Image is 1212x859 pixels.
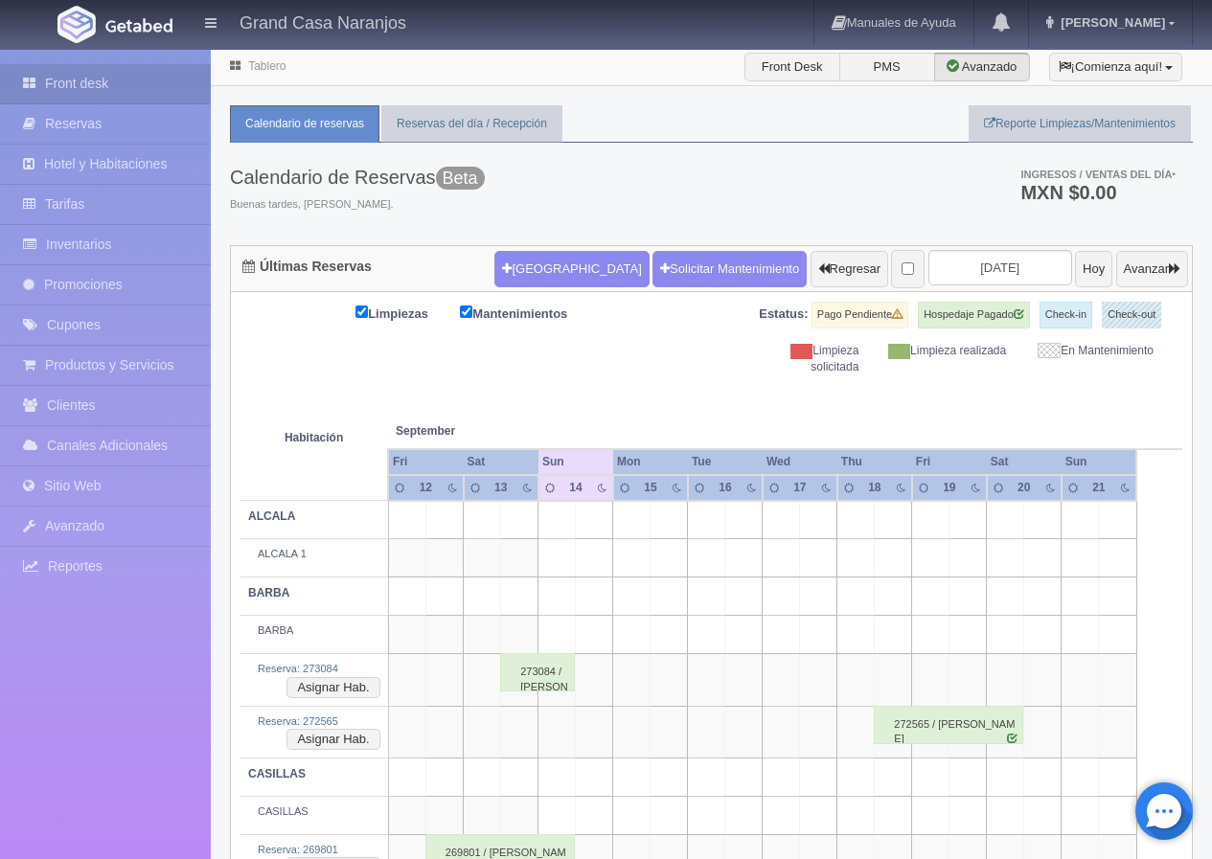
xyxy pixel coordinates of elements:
[1020,343,1168,359] div: En Mantenimiento
[688,449,763,475] th: Tue
[460,305,472,318] input: Mantenimientos
[248,767,306,780] b: CASILLAS
[286,729,379,750] button: Asignar Hab.
[613,449,688,475] th: Mon
[715,480,737,496] div: 16
[240,10,406,34] h4: Grand Casa Naranjos
[248,623,380,639] div: BARBA
[105,18,172,33] img: Getabed
[355,302,457,324] label: Limpiezas
[464,449,538,475] th: Sat
[248,509,295,523] b: ALCALA
[969,105,1191,143] a: Reporte Limpiezas/Mantenimientos
[1020,183,1176,202] h3: MXN $0.00
[388,449,463,475] th: Fri
[258,663,338,674] a: Reserva: 273084
[918,302,1030,328] label: Hospedaje Pagado
[436,167,485,190] span: Beta
[248,586,289,599] b: BARBA
[230,105,379,143] a: Calendario de reservas
[1088,480,1110,496] div: 21
[258,715,338,727] a: Reserva: 272565
[248,804,380,820] div: CASILLAS
[1013,480,1035,496] div: 20
[640,480,662,496] div: 15
[248,59,286,73] a: Tablero
[396,423,531,440] span: September
[565,480,587,496] div: 14
[726,343,874,375] div: Limpieza solicitada
[934,53,1030,81] label: Avanzado
[938,480,960,496] div: 19
[987,449,1062,475] th: Sat
[873,343,1020,359] div: Limpieza realizada
[460,302,596,324] label: Mantenimientos
[538,449,613,475] th: Sun
[285,431,343,444] strong: Habitación
[759,305,808,324] label: Estatus:
[230,167,485,188] h3: Calendario de Reservas
[248,547,380,562] div: ALCALA 1
[763,449,837,475] th: Wed
[286,677,379,698] button: Asignar Hab.
[1102,302,1161,328] label: Check-out
[1075,251,1112,287] button: Hoy
[415,480,437,496] div: 12
[242,260,372,274] h4: Últimas Reservas
[1056,15,1165,30] span: [PERSON_NAME]
[494,251,649,287] button: [GEOGRAPHIC_DATA]
[230,197,485,213] span: Buenas tardes, [PERSON_NAME].
[874,706,1023,744] div: 272565 / [PERSON_NAME]
[57,6,96,43] img: Getabed
[912,449,987,475] th: Fri
[789,480,812,496] div: 17
[837,449,912,475] th: Thu
[381,105,562,143] a: Reservas del día / Recepción
[864,480,886,496] div: 18
[744,53,840,81] label: Front Desk
[1020,169,1176,180] span: Ingresos / Ventas del día
[490,480,512,496] div: 13
[500,653,575,691] div: 273084 / [PERSON_NAME] [PERSON_NAME]
[1049,53,1182,81] button: ¡Comienza aquí!
[355,305,368,318] input: Limpiezas
[652,251,807,287] a: Solicitar Mantenimiento
[812,302,908,328] label: Pago Pendiente
[1040,302,1092,328] label: Check-in
[258,844,338,855] a: Reserva: 269801
[811,251,888,287] button: Regresar
[1116,251,1188,287] button: Avanzar
[839,53,935,81] label: PMS
[1062,449,1136,475] th: Sun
